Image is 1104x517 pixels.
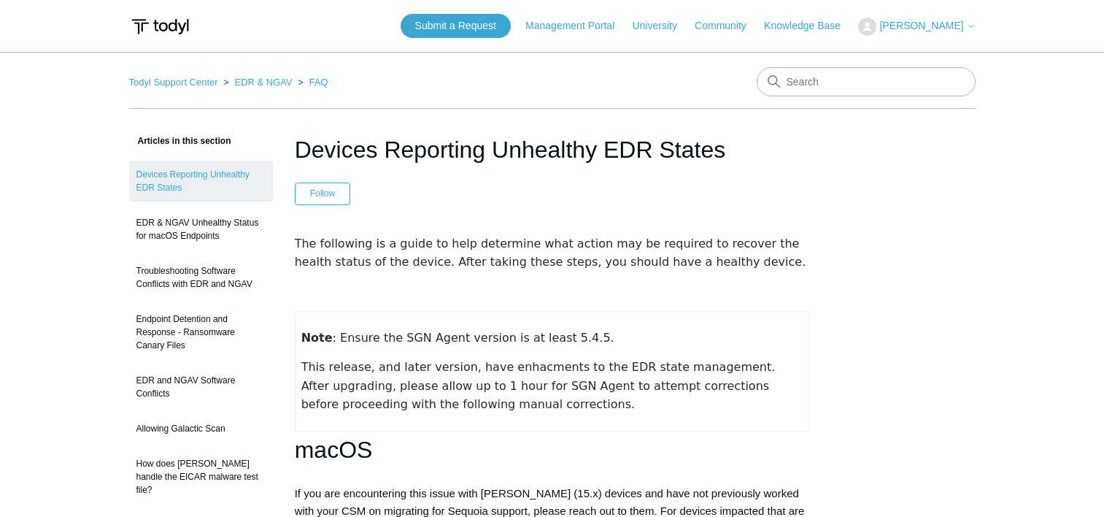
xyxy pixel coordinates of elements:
[525,18,629,34] a: Management Portal
[632,18,691,34] a: University
[234,77,292,88] a: EDR & NGAV
[695,18,761,34] a: Community
[295,132,810,167] h1: Devices Reporting Unhealthy EDR States
[295,237,806,269] span: The following is a guide to help determine what action may be required to recover the health stat...
[301,331,614,345] span: : Ensure the SGN Agent version is at least 5.4.5.
[764,18,855,34] a: Knowledge Base
[129,77,218,88] a: Todyl Support Center
[129,305,273,359] a: Endpoint Detention and Response - Ransomware Canary Files
[129,367,273,407] a: EDR and NGAV Software Conflicts
[220,77,295,88] li: EDR & NGAV
[129,209,273,250] a: EDR & NGAV Unhealthy Status for macOS Endpoints
[295,432,810,469] h1: macOS
[129,136,231,146] span: Articles in this section
[757,67,976,96] input: Search
[129,77,221,88] li: Todyl Support Center
[401,14,511,38] a: Submit a Request
[858,18,975,36] button: [PERSON_NAME]
[879,20,963,31] span: [PERSON_NAME]
[301,360,779,411] span: This release, and later version, have enhacments to the EDR state management. After upgrading, pl...
[295,183,351,204] button: Follow Article
[129,415,273,443] a: Allowing Galactic Scan
[129,257,273,298] a: Troubleshooting Software Conflicts with EDR and NGAV
[295,77,328,88] li: FAQ
[309,77,328,88] a: FAQ
[301,331,333,345] strong: Note
[129,450,273,504] a: How does [PERSON_NAME] handle the EICAR malware test file?
[129,13,191,40] img: Todyl Support Center Help Center home page
[129,161,273,202] a: Devices Reporting Unhealthy EDR States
